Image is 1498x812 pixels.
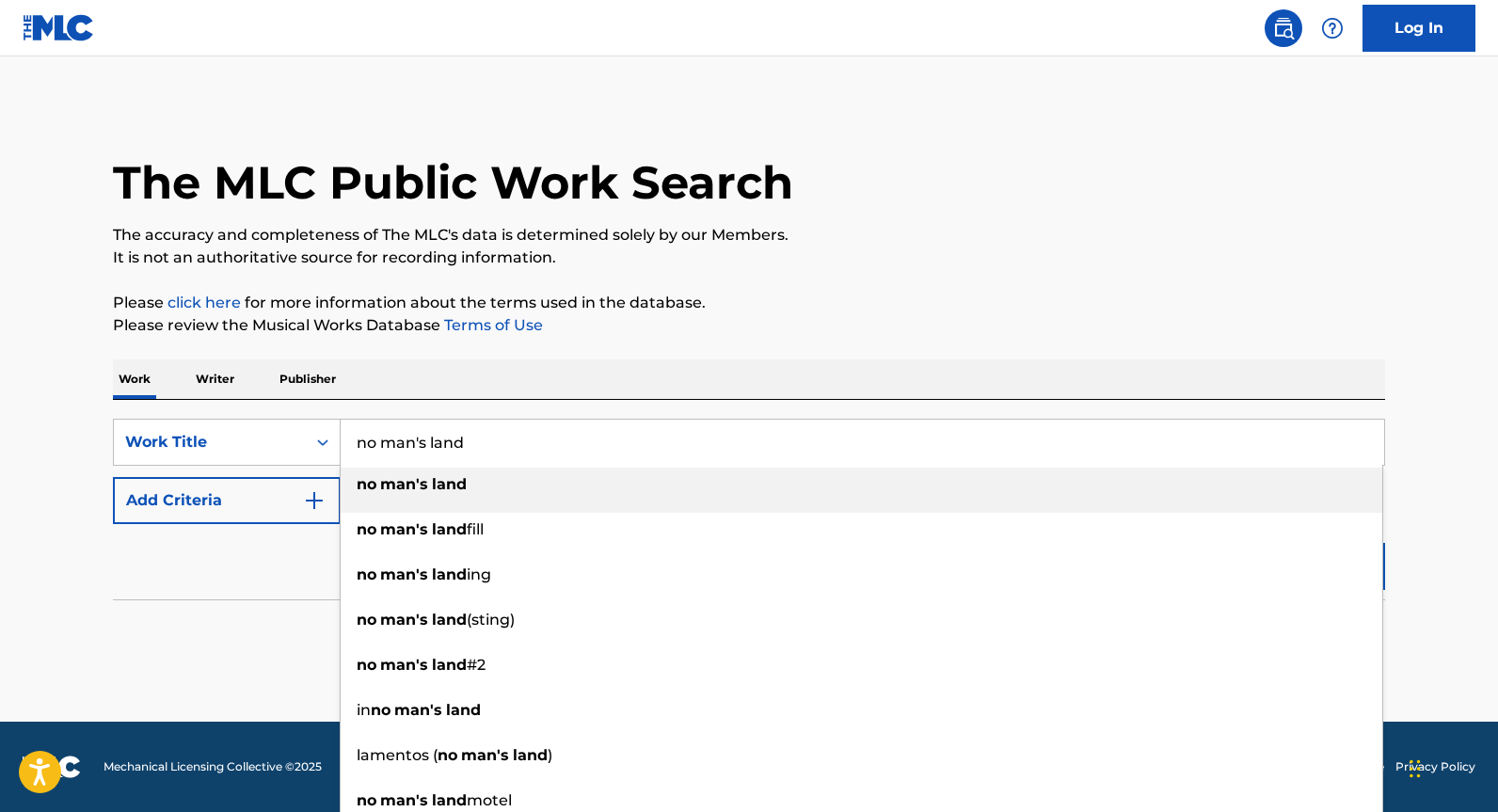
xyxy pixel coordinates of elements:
h1: The MLC Public Work Search [113,154,793,211]
span: ) [548,746,552,764]
div: Work Title [125,431,295,454]
img: 9d2ae6d4665cec9f34b9.svg [303,489,326,512]
button: Add Criteria [113,477,341,524]
strong: no [357,611,376,629]
strong: man's [380,475,428,493]
strong: man's [380,520,428,538]
span: #2 [467,656,486,674]
div: Help [1314,9,1351,47]
strong: no [438,746,457,764]
p: It is not an authoritative source for recording information. [113,247,1385,269]
span: (sting) [467,611,515,629]
span: motel [467,791,512,809]
p: Writer [190,359,240,399]
strong: no [371,701,390,719]
strong: land [432,791,467,809]
span: Mechanical Licensing Collective © 2025 [104,758,322,775]
p: Work [113,359,156,399]
span: ing [467,565,491,583]
strong: man's [380,565,428,583]
strong: land [432,475,467,493]
a: Privacy Policy [1395,758,1475,775]
span: lamentos ( [357,746,438,764]
strong: no [357,565,376,583]
strong: no [357,656,376,674]
strong: no [357,791,376,809]
span: fill [467,520,484,538]
strong: man's [394,701,442,719]
strong: no [357,520,376,538]
strong: land [446,701,481,719]
a: click here [167,294,241,311]
strong: man's [380,791,428,809]
p: Please review the Musical Works Database [113,314,1385,337]
p: Publisher [274,359,342,399]
img: logo [23,756,81,778]
strong: land [432,656,467,674]
a: Terms of Use [440,316,543,334]
a: Public Search [1265,9,1302,47]
iframe: Chat Widget [1404,722,1498,812]
strong: land [513,746,548,764]
strong: no [357,475,376,493]
div: Drag [1410,740,1421,797]
form: Search Form [113,419,1385,599]
span: in [357,701,371,719]
p: Please for more information about the terms used in the database. [113,292,1385,314]
strong: land [432,565,467,583]
strong: man's [380,656,428,674]
a: Log In [1363,5,1475,52]
strong: man's [380,611,428,629]
img: help [1321,17,1344,40]
img: search [1272,17,1295,40]
strong: land [432,520,467,538]
strong: land [432,611,467,629]
img: MLC Logo [23,14,95,41]
p: The accuracy and completeness of The MLC's data is determined solely by our Members. [113,224,1385,247]
strong: man's [461,746,509,764]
